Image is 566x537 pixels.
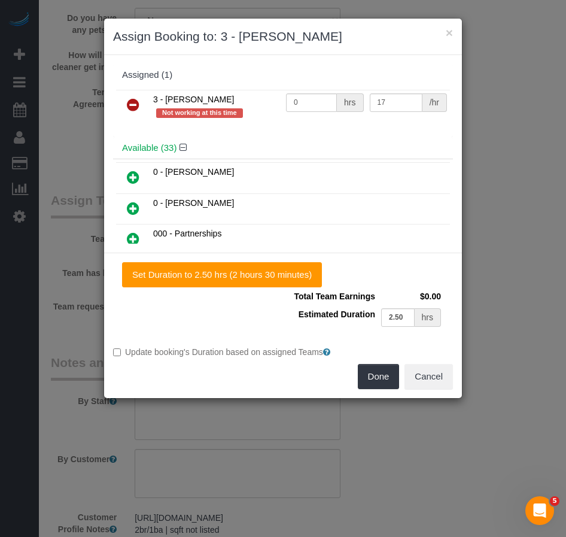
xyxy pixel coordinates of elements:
h4: Available (33) [122,143,444,153]
span: 5 [550,496,559,506]
input: Update booking's Duration based on assigned Teams [113,348,121,356]
div: hrs [337,93,363,112]
button: Set Duration to 2.50 hrs (2 hours 30 minutes) [122,262,322,287]
span: 0 - [PERSON_NAME] [153,198,234,208]
div: /hr [422,93,447,112]
td: $0.00 [378,287,444,305]
span: Estimated Duration [299,310,375,319]
div: Assigned (1) [122,70,444,80]
span: Not working at this time [156,108,243,118]
span: 000 - Partnerships [153,229,221,238]
button: Done [358,364,400,389]
iframe: Intercom live chat [525,496,554,525]
button: × [446,26,453,39]
td: Total Team Earnings [291,287,378,305]
span: 0 - [PERSON_NAME] [153,167,234,177]
label: Update booking's Duration based on assigned Teams [113,346,453,358]
span: 3 - [PERSON_NAME] [153,95,234,104]
button: Cancel [404,364,453,389]
div: hrs [415,308,441,327]
h3: Assign Booking to: 3 - [PERSON_NAME] [113,28,453,45]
